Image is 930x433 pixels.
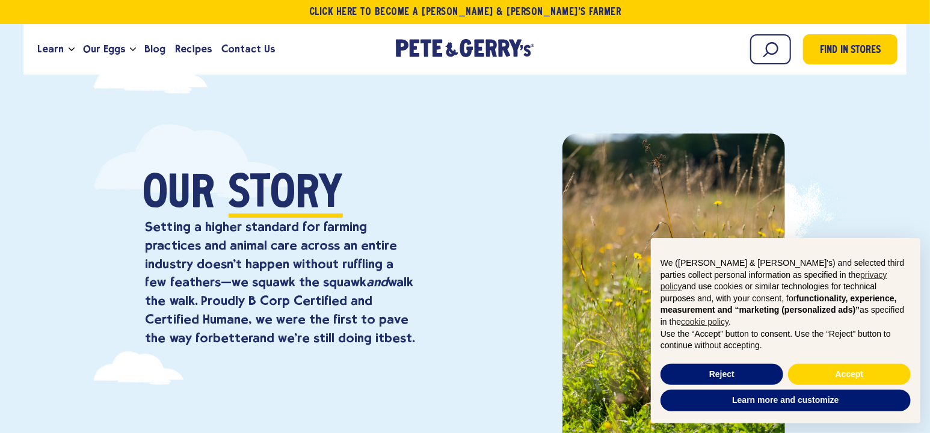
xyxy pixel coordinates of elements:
[661,328,911,352] p: Use the “Accept” button to consent. Use the “Reject” button to continue without accepting.
[170,33,217,66] a: Recipes
[661,390,911,411] button: Learn more and customize
[146,218,415,348] p: Setting a higher standard for farming practices and animal care across an entire industry doesn’t...
[750,34,791,64] input: Search
[78,33,130,66] a: Our Eggs
[221,41,275,57] span: Contact Us
[175,41,212,57] span: Recipes
[143,173,215,218] span: Our
[661,257,911,328] p: We ([PERSON_NAME] & [PERSON_NAME]'s) and selected third parties collect personal information as s...
[788,364,911,385] button: Accept
[661,364,783,385] button: Reject
[83,41,125,57] span: Our Eggs
[130,48,136,52] button: Open the dropdown menu for Our Eggs
[366,274,388,289] em: and
[681,317,728,327] a: cookie policy
[37,41,64,57] span: Learn
[820,43,881,59] span: Find in Stores
[217,33,280,66] a: Contact Us
[229,173,343,218] span: Story
[32,33,69,66] a: Learn
[144,41,165,57] span: Blog
[384,330,412,345] strong: best
[803,34,898,64] a: Find in Stores
[213,330,253,345] strong: better
[140,33,170,66] a: Blog
[69,48,75,52] button: Open the dropdown menu for Learn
